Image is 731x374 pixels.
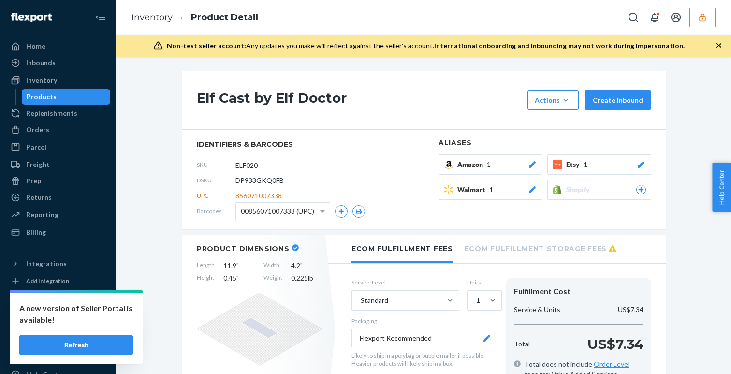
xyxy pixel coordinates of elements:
a: Billing [6,224,110,240]
span: 0.225 lb [291,273,322,283]
span: 1 [584,160,587,169]
h2: Aliases [439,139,651,147]
a: Home [6,39,110,54]
a: Returns [6,190,110,205]
button: Open Search Box [624,8,643,27]
ol: breadcrumbs [124,3,266,32]
p: US$7.34 [618,305,643,314]
a: Freight [6,157,110,172]
div: Inventory [26,75,57,85]
span: 11.9 [223,261,255,270]
label: Units [467,278,498,286]
span: identifiers & barcodes [197,139,409,149]
button: Integrations [6,256,110,271]
span: " [236,261,239,269]
p: US$7.34 [587,334,643,354]
span: Height [197,273,215,283]
span: DP933GKQ0FB [235,176,284,185]
span: Width [263,261,282,270]
span: 0.45 [223,273,255,283]
span: 1 [487,160,491,169]
div: Fulfillment Cost [514,286,643,297]
span: Length [197,261,215,270]
button: Walmart1 [439,180,542,200]
a: Add Integration [6,275,110,287]
h2: Product Dimensions [197,244,290,253]
a: Inventory [6,73,110,88]
label: Service Level [351,278,459,286]
button: Create inbound [585,90,651,110]
p: Service & Units [514,305,560,314]
li: Ecom Fulfillment Fees [351,235,453,263]
h1: Elf Cast by Elf Doctor [197,90,523,110]
div: Any updates you make will reflect against the seller's account. [167,41,685,51]
a: Inventory [132,12,173,23]
span: 1 [489,185,493,194]
div: Parcel [26,142,46,152]
span: 4.2 [291,261,322,270]
span: Barcodes [197,207,235,215]
p: Packaging [351,317,498,325]
div: Billing [26,227,46,237]
div: Products [27,92,57,102]
button: Fast Tags [6,299,110,314]
button: Refresh [19,335,133,355]
div: Orders [26,125,49,135]
span: DSKU [197,176,235,184]
button: Amazon1 [439,154,542,175]
div: 1 [476,296,480,305]
span: Non-test seller account: [167,42,246,50]
a: Add Fast Tag [6,318,110,330]
a: Product Detail [191,12,258,23]
button: Flexport Recommended [351,329,498,347]
li: Ecom Fulfillment Storage Fees [465,235,616,261]
a: Inbounds [6,55,110,71]
a: Products [22,89,111,105]
p: Total [514,339,530,349]
span: Etsy [566,160,584,169]
div: Integrations [26,259,67,269]
div: Prep [26,176,41,186]
span: Amazon [457,160,487,169]
img: Flexport logo [11,13,52,22]
div: Replenishments [26,108,77,118]
p: A new version of Seller Portal is available! [19,302,133,326]
div: Reporting [26,210,58,220]
p: Likely to ship in a polybag or bubble mailer if possible. Heavier products will likely ship in a ... [351,351,498,368]
span: International onboarding and inbounding may not work during impersonation. [434,42,685,50]
a: Talk to Support [6,350,110,366]
span: Walmart [457,185,489,194]
span: 00856071007338 (UPC) [241,203,314,220]
span: " [300,261,303,269]
a: Prep [6,173,110,189]
a: Orders [6,122,110,137]
a: Parcel [6,139,110,155]
span: Shopify [566,185,594,194]
div: Inbounds [26,58,56,68]
a: Reporting [6,207,110,223]
div: Returns [26,193,52,202]
a: Replenishments [6,105,110,121]
button: Shopify [547,180,651,200]
div: Actions [535,95,571,105]
span: SKU [197,161,235,169]
div: Freight [26,160,50,169]
button: Open account menu [666,8,686,27]
span: " [236,274,239,282]
div: Standard [361,296,388,305]
div: Home [26,42,45,51]
button: Open notifications [645,8,664,27]
button: Close Navigation [91,8,110,27]
input: 1 [475,296,476,305]
span: Weight [263,273,282,283]
span: 856071007338 [235,191,282,201]
a: Settings [6,334,110,349]
button: Actions [527,90,579,110]
button: Help Center [712,163,731,212]
div: Add Integration [26,277,69,285]
span: UPC [197,192,235,200]
a: Order Level [594,360,629,368]
button: Etsy1 [547,154,651,175]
